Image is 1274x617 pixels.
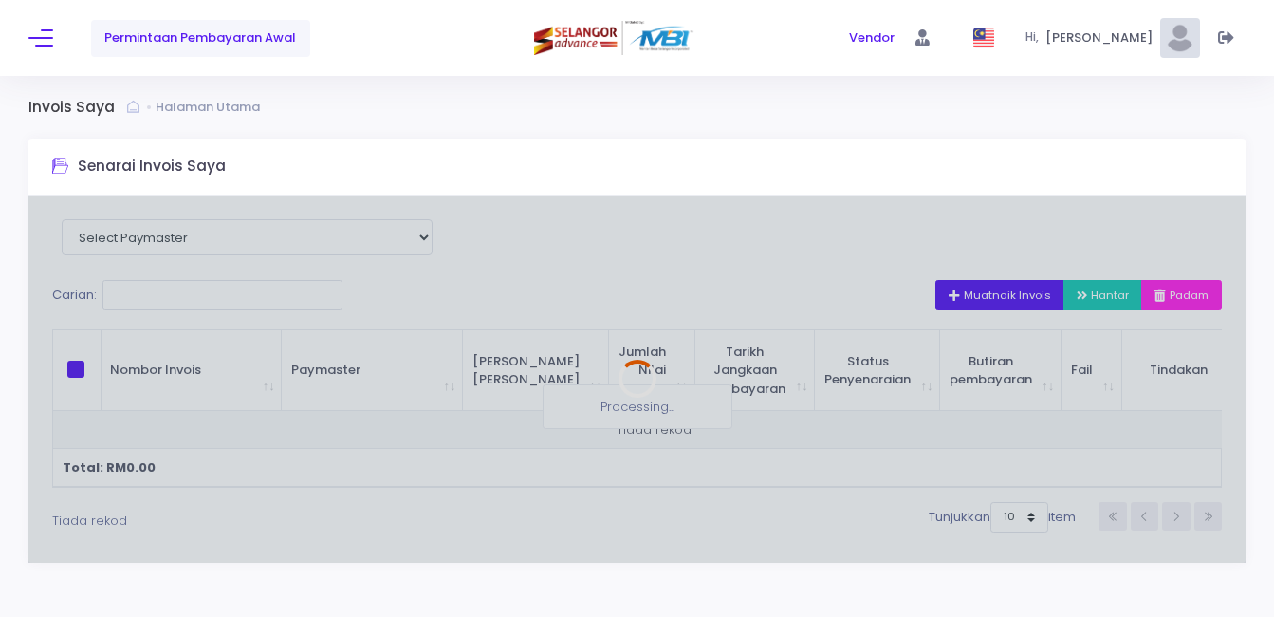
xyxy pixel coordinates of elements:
[1025,29,1045,47] span: Hi,
[156,98,265,117] a: Halaman Utama
[1045,28,1159,47] span: [PERSON_NAME]
[1160,18,1200,58] img: Pic
[104,28,296,47] span: Permintaan Pembayaran Awal
[534,21,696,55] img: Logo
[28,99,127,117] h3: Invois Saya
[849,28,895,47] span: Vendor
[91,20,310,57] a: Permintaan Pembayaran Awal
[78,158,226,176] h3: Senarai Invois Saya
